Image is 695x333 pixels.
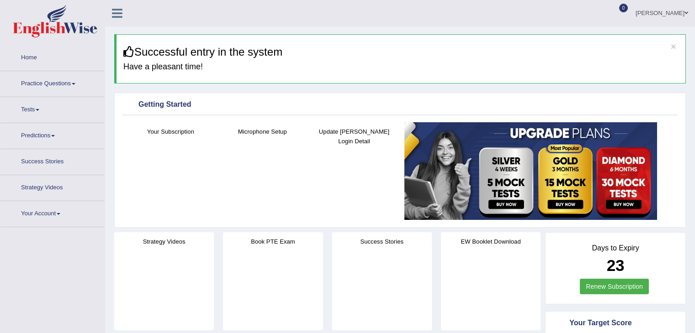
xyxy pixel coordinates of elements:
[125,98,675,112] div: Getting Started
[221,127,304,136] h4: Microphone Setup
[223,237,323,246] h4: Book PTE Exam
[0,149,105,172] a: Success Stories
[0,175,105,198] a: Strategy Videos
[313,127,396,146] h4: Update [PERSON_NAME] Login Detail
[129,127,212,136] h4: Your Subscription
[0,45,105,68] a: Home
[607,256,625,274] b: 23
[114,237,214,246] h4: Strategy Videos
[332,237,432,246] h4: Success Stories
[0,123,105,146] a: Predictions
[441,237,541,246] h4: EW Booklet Download
[404,122,657,220] img: small5.jpg
[0,71,105,94] a: Practice Questions
[0,201,105,224] a: Your Account
[556,317,675,330] div: Your Target Score
[580,279,649,294] a: Renew Subscription
[671,42,676,51] button: ×
[123,62,679,72] h4: Have a pleasant time!
[0,97,105,120] a: Tests
[619,4,628,12] span: 0
[123,46,679,58] h3: Successful entry in the system
[556,244,675,252] h4: Days to Expiry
